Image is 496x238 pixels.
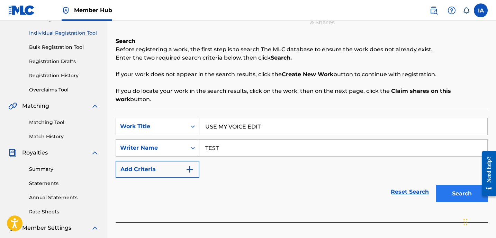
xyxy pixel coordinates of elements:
div: Drag [463,212,468,232]
span: Royalties [22,149,48,157]
button: Add Criteria [116,161,199,178]
div: Writer Name [120,144,182,152]
a: Summary [29,166,99,173]
button: Search [436,185,488,202]
a: Annual Statements [29,194,99,201]
a: Bulk Registration Tool [29,44,99,51]
img: expand [91,224,99,232]
iframe: Chat Widget [461,205,496,238]
img: MLC Logo [8,5,35,15]
div: Help [445,3,459,17]
p: If your work does not appear in the search results, click the button to continue with registration. [116,70,488,79]
strong: Search. [271,54,292,61]
a: Statements [29,180,99,187]
span: Matching [22,102,49,110]
a: Registration History [29,72,99,79]
img: expand [91,149,99,157]
form: Search Form [116,118,488,206]
a: Reset Search [387,184,432,200]
a: Matching Tool [29,119,99,126]
img: Top Rightsholder [62,6,70,15]
div: User Menu [474,3,488,17]
img: Matching [8,102,17,110]
p: If you do locate your work in the search results, click on the work, then on the next page, click... [116,87,488,104]
img: search [430,6,438,15]
div: Notifications [463,7,470,14]
div: Work Title [120,122,182,131]
a: Rate Sheets [29,208,99,215]
img: 9d2ae6d4665cec9f34b9.svg [186,165,194,174]
p: Before registering a work, the first step is to search The MLC database to ensure the work does n... [116,45,488,54]
p: Enter the two required search criteria below, then click [116,54,488,62]
a: Individual Registration Tool [29,29,99,37]
b: Search [116,38,135,44]
a: Registration Drafts [29,58,99,65]
a: Overclaims Tool [29,86,99,94]
a: Match History [29,133,99,140]
img: expand [91,102,99,110]
span: Member Hub [74,6,112,14]
strong: Create New Work [282,71,333,78]
a: Public Search [427,3,441,17]
img: Royalties [8,149,17,157]
iframe: Resource Center [477,146,496,201]
img: help [448,6,456,15]
span: Member Settings [22,224,71,232]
